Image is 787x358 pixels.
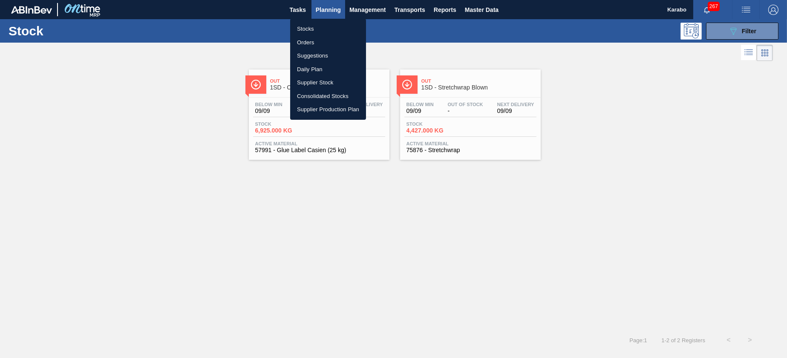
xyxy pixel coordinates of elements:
a: Consolidated Stocks [290,89,366,103]
a: Stocks [290,22,366,36]
a: Supplier Production Plan [290,103,366,116]
a: Daily Plan [290,63,366,76]
a: Supplier Stock [290,76,366,89]
a: Suggestions [290,49,366,63]
a: Orders [290,36,366,49]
